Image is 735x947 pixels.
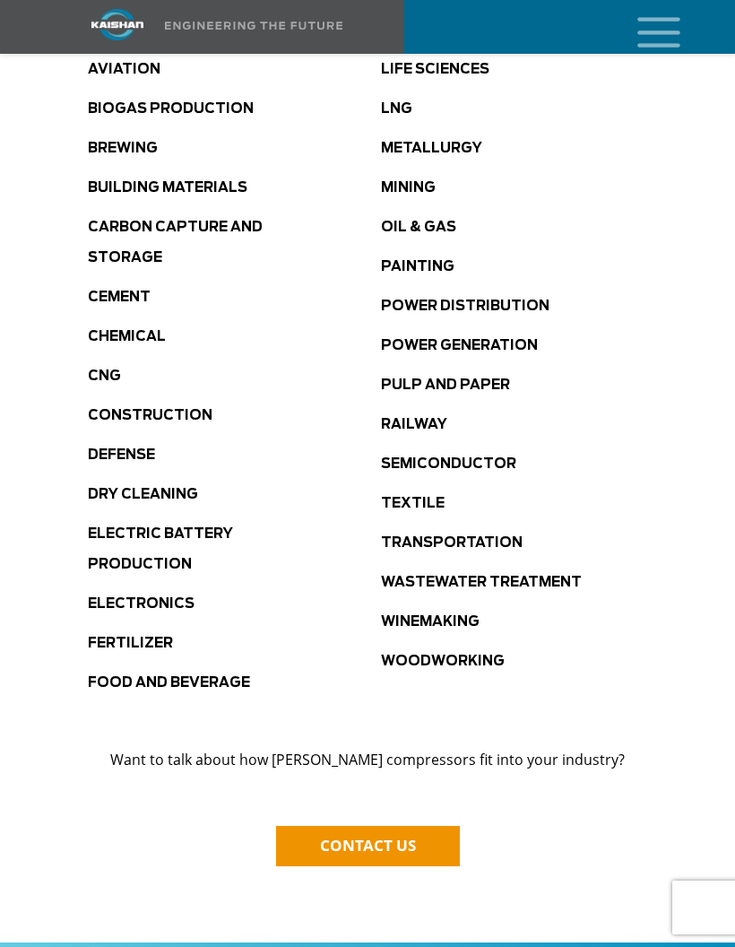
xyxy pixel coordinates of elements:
[88,221,263,265] a: Carbon Capture and Storage
[88,102,254,116] a: Biogas production
[50,9,185,40] img: kaishan logo
[381,221,456,234] a: Oil & Gas
[381,181,436,195] a: Mining
[88,409,212,422] a: Construction
[88,637,173,650] a: Fertilizer
[88,369,121,383] a: CNG
[381,497,445,510] a: Textile
[165,22,342,30] img: Engineering the future
[88,527,233,571] a: Electric Battery Production
[381,655,505,668] a: Woodworking
[381,63,489,76] a: Life Sciences
[88,181,247,195] a: Building Materials
[381,142,482,155] a: Metallurgy
[381,615,480,629] a: Winemaking
[381,536,523,550] a: Transportation
[381,457,516,471] a: Semiconductor
[276,826,460,866] a: CONTACT US
[381,102,412,116] a: LNG
[381,576,582,589] a: Wastewater Treatment
[381,339,538,352] a: Power Generation
[320,835,416,856] span: CONTACT US
[381,378,510,392] a: Pulp and Paper
[88,676,250,690] a: Food and Beverage
[61,746,674,773] p: Want to talk about how [PERSON_NAME] compressors fit into your industry?
[88,597,195,611] a: Electronics
[381,418,447,431] a: Railway
[630,12,661,42] a: mobile menu
[381,260,454,274] a: Painting
[88,330,166,343] a: Chemical
[88,488,198,501] a: Dry Cleaning
[88,63,160,76] a: Aviation
[88,291,151,304] a: Cement
[381,300,549,313] a: Power Distribution
[88,142,158,155] a: Brewing
[88,448,155,462] a: Defense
